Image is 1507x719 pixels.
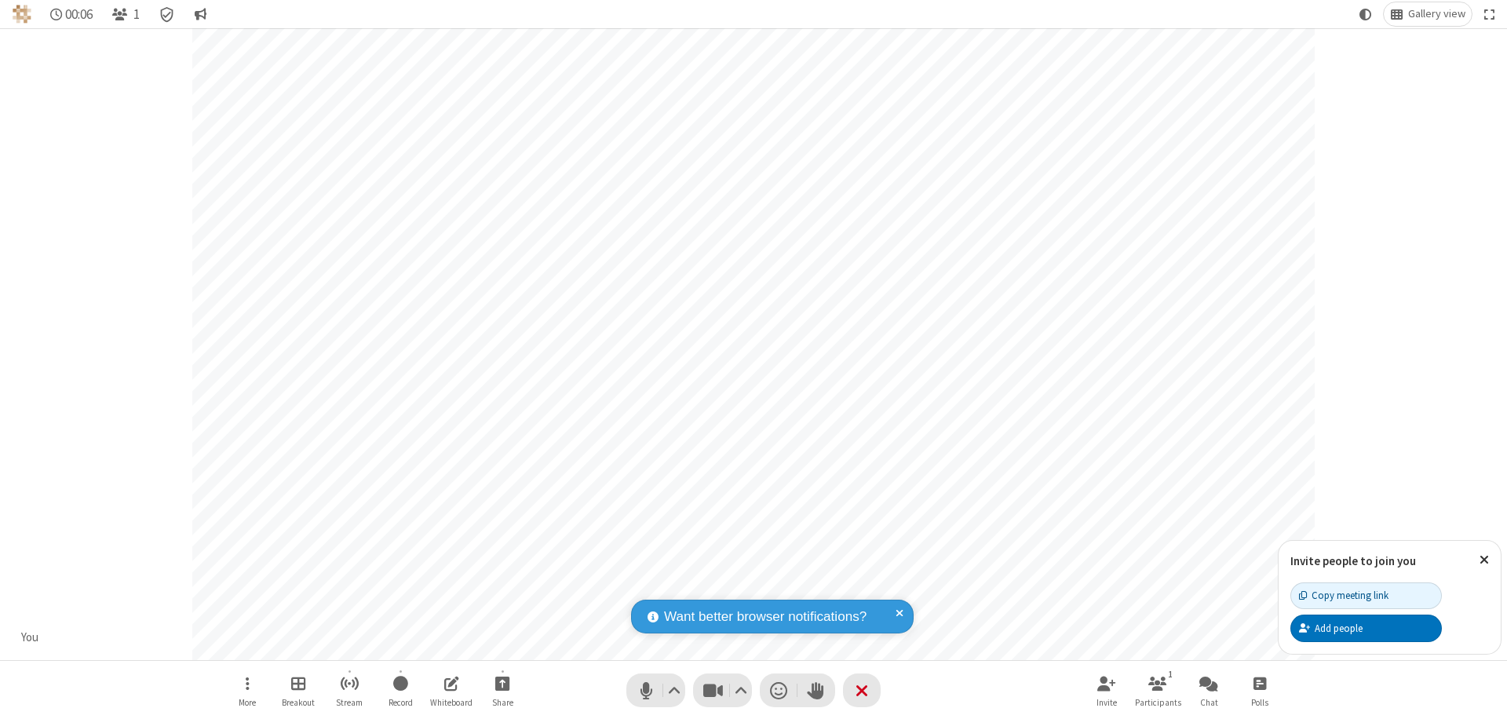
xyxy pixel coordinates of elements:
span: Invite [1096,698,1117,707]
span: Breakout [282,698,315,707]
span: 00:06 [65,7,93,22]
button: Manage Breakout Rooms [275,668,322,713]
span: 1 [133,7,140,22]
button: Open participant list [1134,668,1181,713]
button: Using system theme [1353,2,1378,26]
button: Start streaming [326,668,373,713]
button: Conversation [188,2,213,26]
div: 1 [1164,667,1177,681]
button: Send a reaction [760,673,797,707]
button: Add people [1290,615,1442,641]
button: Open chat [1185,668,1232,713]
span: Polls [1251,698,1268,707]
span: More [239,698,256,707]
button: Video setting [731,673,752,707]
button: Close popover [1468,541,1501,579]
button: Start sharing [479,668,526,713]
div: Copy meeting link [1299,588,1388,603]
div: You [16,629,45,647]
span: Stream [336,698,363,707]
button: Raise hand [797,673,835,707]
span: Record [389,698,413,707]
button: Open participant list [105,2,146,26]
img: QA Selenium DO NOT DELETE OR CHANGE [13,5,31,24]
div: Timer [44,2,100,26]
button: Stop video (⌘+Shift+V) [693,673,752,707]
span: Want better browser notifications? [664,607,867,627]
button: Open menu [224,668,271,713]
button: Invite participants (⌘+Shift+I) [1083,668,1130,713]
span: Gallery view [1408,8,1465,20]
button: Start recording [377,668,424,713]
div: Meeting details Encryption enabled [152,2,182,26]
span: Share [492,698,513,707]
button: Change layout [1384,2,1472,26]
button: Mute (⌘+Shift+A) [626,673,685,707]
button: Open poll [1236,668,1283,713]
button: Copy meeting link [1290,582,1442,609]
span: Whiteboard [430,698,473,707]
label: Invite people to join you [1290,553,1416,568]
span: Participants [1135,698,1181,707]
button: Audio settings [664,673,685,707]
button: Fullscreen [1478,2,1502,26]
button: Open shared whiteboard [428,668,475,713]
span: Chat [1200,698,1218,707]
button: End or leave meeting [843,673,881,707]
